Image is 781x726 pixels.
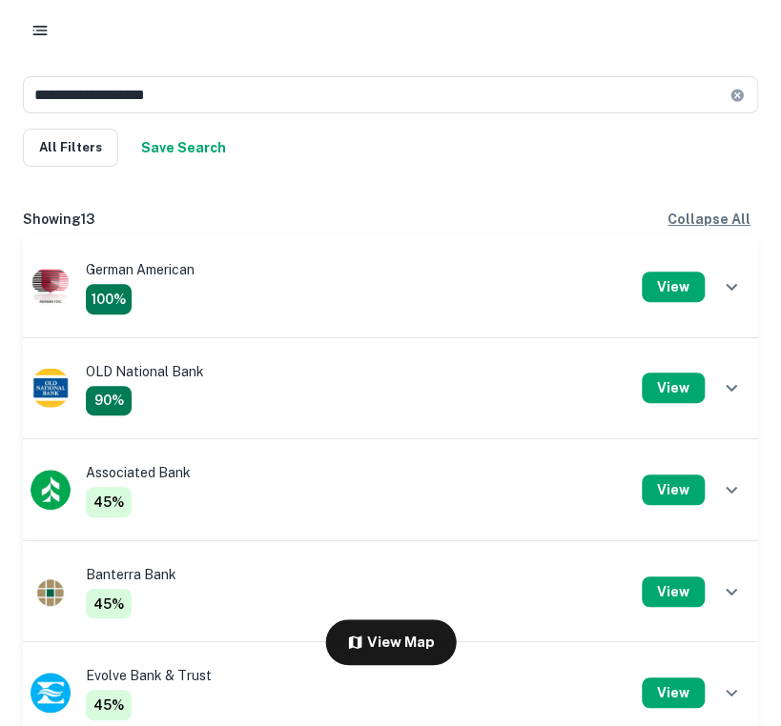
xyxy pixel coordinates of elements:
button: View [642,272,705,302]
button: Save your search to get updates of matches that match your search criteria. [134,129,234,167]
button: All Filters [23,129,118,167]
button: show more [712,573,750,611]
div: OLD National Bank [86,361,204,416]
div: Capitalize uses an advanced AI algorithm to match your search with the best lender. The match sco... [86,487,132,517]
button: View [642,576,705,607]
button: show more [712,674,750,712]
div: Capitalize uses an advanced AI algorithm to match your search with the best lender. The match sco... [86,386,132,416]
img: picture [31,368,71,408]
button: View Map [325,619,456,665]
div: Capitalize uses an advanced AI algorithm to match your search with the best lender. The match sco... [86,690,132,720]
button: show more [712,471,750,509]
iframe: Chat Widget [686,574,781,665]
div: Banterra Bank [86,564,176,619]
div: Capitalize uses an advanced AI algorithm to match your search with the best lender. The match sco... [86,284,132,314]
div: German American [86,259,195,314]
div: Associated Bank [86,462,191,517]
div: Evolve Bank & Trust [86,665,212,720]
img: picture [31,267,71,307]
div: Capitalize uses an advanced AI algorithm to match your search with the best lender. The match sco... [86,589,132,619]
button: show more [712,268,750,306]
button: View [642,373,705,403]
img: picture [31,572,71,612]
button: View [642,474,705,505]
h6: Showing 13 [23,209,94,230]
button: Collapse All [660,202,758,236]
img: picture [31,673,71,713]
button: View [642,677,705,708]
img: picture [31,470,71,510]
button: show more [712,369,750,407]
